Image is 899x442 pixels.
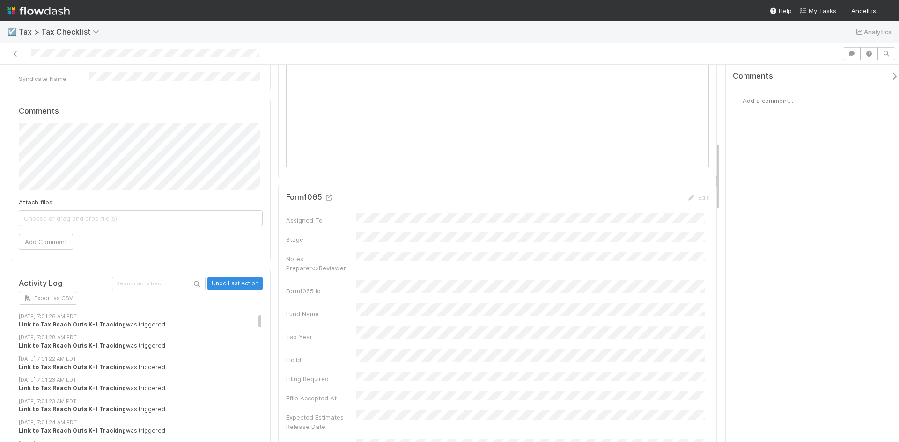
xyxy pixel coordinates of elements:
div: was triggered [19,384,270,392]
div: Filing Required [286,374,356,384]
div: [DATE] 7:01:26 AM EDT [19,312,270,320]
img: avatar_e41e7ae5-e7d9-4d8d-9f56-31b0d7a2f4fd.png [733,96,743,105]
div: Stage [286,235,356,244]
div: Llc Id [286,355,356,364]
div: was triggered [19,320,270,329]
a: My Tasks [799,6,836,15]
div: Notes - Preparer<>Reviewer [286,254,356,273]
div: [DATE] 7:01:22 AM EDT [19,355,270,363]
div: was triggered [19,427,270,435]
button: Add Comment [19,234,73,250]
span: Add a comment... [743,97,793,104]
div: Assigned To [286,216,356,225]
span: My Tasks [799,7,836,14]
span: AngelList [851,7,878,14]
div: Form1065 Id [286,286,356,296]
div: Expected Estimates Release Date [286,413,356,431]
strong: Link to Tax Reach Outs K-1 Tracking [19,321,126,328]
h5: Activity Log [19,279,110,288]
div: [DATE] 7:01:23 AM EDT [19,398,270,406]
button: Undo Last Action [207,277,263,290]
a: Analytics [855,26,892,37]
div: Efile Accepted At [286,393,356,403]
img: logo-inverted-e16ddd16eac7371096b0.svg [7,3,70,19]
div: was triggered [19,363,270,371]
button: Export as CSV [19,292,77,305]
strong: Link to Tax Reach Outs K-1 Tracking [19,384,126,391]
strong: Link to Tax Reach Outs K-1 Tracking [19,363,126,370]
span: Choose or drag and drop file(s) [19,211,262,226]
label: Attach files: [19,197,54,207]
span: Comments [733,72,773,81]
div: was triggered [19,405,270,413]
div: was triggered [19,341,270,350]
img: avatar_e41e7ae5-e7d9-4d8d-9f56-31b0d7a2f4fd.png [882,7,892,16]
strong: Link to Tax Reach Outs K-1 Tracking [19,406,126,413]
div: Fund Name [286,309,356,319]
h5: Comments [19,107,263,116]
a: Edit [687,194,709,201]
div: Tax Year [286,332,356,341]
h5: Form1065 [286,193,333,202]
div: [DATE] 7:01:28 AM EDT [19,333,270,341]
strong: Link to Tax Reach Outs K-1 Tracking [19,427,126,434]
strong: Link to Tax Reach Outs K-1 Tracking [19,342,126,349]
div: [DATE] 7:01:24 AM EDT [19,419,270,427]
input: Search activities... [112,277,206,290]
span: ☑️ [7,28,17,36]
span: Tax > Tax Checklist [19,27,104,36]
div: [DATE] 7:01:23 AM EDT [19,376,270,384]
div: Syndicate Name [19,74,89,83]
div: Help [769,6,792,15]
